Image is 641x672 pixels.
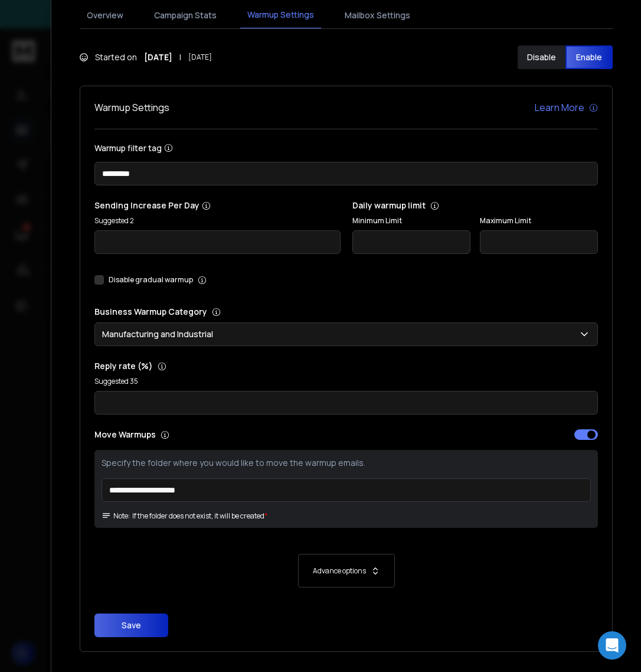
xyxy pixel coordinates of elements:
[94,429,343,441] p: Move Warmups
[352,216,470,226] label: Minimum Limit
[102,328,218,340] p: Manufacturing and Industrial
[535,100,598,115] a: Learn More
[94,200,341,211] p: Sending Increase Per Day
[109,275,193,285] label: Disable gradual warmup
[80,2,130,28] button: Overview
[102,511,130,521] span: Note:
[147,2,224,28] button: Campaign Stats
[144,51,172,63] strong: [DATE]
[240,2,321,29] button: Warmup Settings
[94,377,598,386] p: Suggested 35
[94,306,598,318] p: Business Warmup Category
[518,45,613,69] button: DisableEnable
[94,100,169,115] h1: Warmup Settings
[80,51,212,63] div: Started on
[102,457,591,469] p: Specify the folder where you would like to move the warmup emails.
[179,51,181,63] span: |
[565,45,613,69] button: Enable
[480,216,598,226] label: Maximum Limit
[338,2,417,28] button: Mailbox Settings
[94,143,598,152] label: Warmup filter tag
[94,216,341,226] p: Suggested 2
[106,554,586,588] button: Advance options
[132,511,264,521] p: If the folder does not exist, it will be created
[518,45,565,69] button: Disable
[94,360,598,372] p: Reply rate (%)
[188,53,212,62] span: [DATE]
[598,631,626,660] div: Open Intercom Messenger
[313,566,366,576] p: Advance options
[94,614,168,637] button: Save
[352,200,599,211] p: Daily warmup limit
